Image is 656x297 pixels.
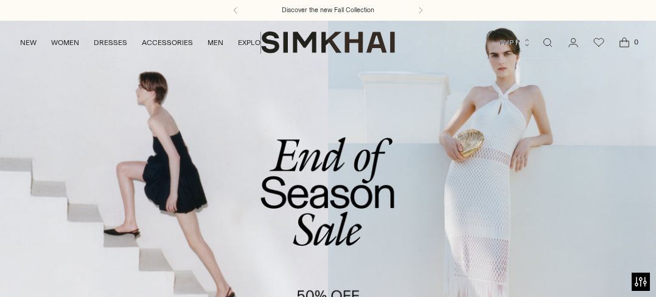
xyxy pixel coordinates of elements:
[500,29,531,56] button: PHP ₱
[142,29,193,56] a: ACCESSORIES
[94,29,127,56] a: DRESSES
[561,30,585,55] a: Go to the account page
[51,29,79,56] a: WOMEN
[612,30,637,55] a: Open cart modal
[630,37,641,47] span: 0
[238,29,270,56] a: EXPLORE
[20,29,37,56] a: NEW
[587,30,611,55] a: Wishlist
[536,30,560,55] a: Open search modal
[282,5,374,15] a: Discover the new Fall Collection
[208,29,223,56] a: MEN
[261,30,395,54] a: SIMKHAI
